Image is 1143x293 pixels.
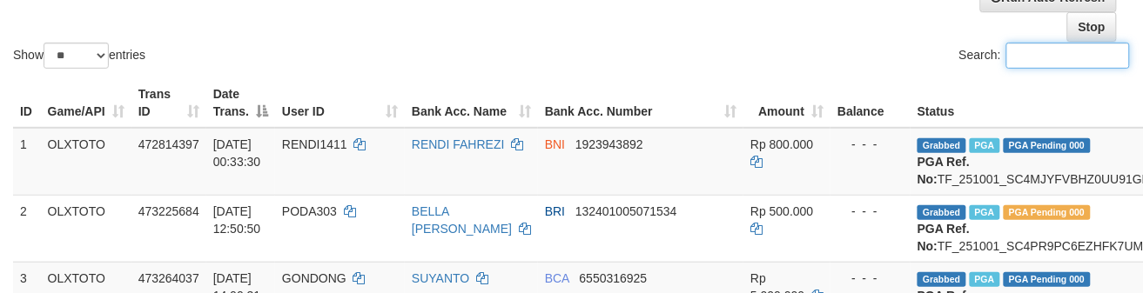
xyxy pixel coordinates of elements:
[41,195,131,262] td: OLXTOTO
[837,203,904,220] div: - - -
[837,270,904,287] div: - - -
[545,137,565,151] span: BNI
[13,195,41,262] td: 2
[1006,43,1130,69] input: Search:
[41,128,131,196] td: OLXTOTO
[138,271,199,285] span: 473264037
[837,136,904,153] div: - - -
[138,204,199,218] span: 473225684
[282,137,347,151] span: RENDI1411
[13,43,145,69] label: Show entries
[743,78,830,128] th: Amount: activate to sort column ascending
[918,222,970,253] b: PGA Ref. No:
[206,78,275,128] th: Date Trans.: activate to sort column descending
[918,205,966,220] span: Grabbed
[213,204,261,236] span: [DATE] 12:50:50
[918,155,970,186] b: PGA Ref. No:
[412,271,469,285] a: SUYANTO
[545,204,565,218] span: BRI
[213,137,261,169] span: [DATE] 00:33:30
[1004,205,1091,220] span: PGA Pending
[1067,12,1117,42] a: Stop
[918,138,966,153] span: Grabbed
[750,204,813,218] span: Rp 500.000
[959,43,1130,69] label: Search:
[575,204,677,218] span: Copy 132401005071534 to clipboard
[13,128,41,196] td: 1
[750,137,813,151] span: Rp 800.000
[405,78,538,128] th: Bank Acc. Name: activate to sort column ascending
[282,204,337,218] span: PODA303
[131,78,206,128] th: Trans ID: activate to sort column ascending
[412,204,512,236] a: BELLA [PERSON_NAME]
[538,78,743,128] th: Bank Acc. Number: activate to sort column ascending
[580,271,648,285] span: Copy 6550316925 to clipboard
[970,138,1000,153] span: Marked by aubadesyah
[918,272,966,287] span: Grabbed
[830,78,911,128] th: Balance
[275,78,405,128] th: User ID: activate to sort column ascending
[412,137,505,151] a: RENDI FAHREZI
[282,271,346,285] span: GONDONG
[138,137,199,151] span: 472814397
[970,205,1000,220] span: Marked by aubandreas
[13,78,41,128] th: ID
[44,43,109,69] select: Showentries
[1004,138,1091,153] span: PGA Pending
[41,78,131,128] th: Game/API: activate to sort column ascending
[575,137,643,151] span: Copy 1923943892 to clipboard
[1004,272,1091,287] span: PGA Pending
[970,272,1000,287] span: Marked by aubbillhaqiPGA
[545,271,569,285] span: BCA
